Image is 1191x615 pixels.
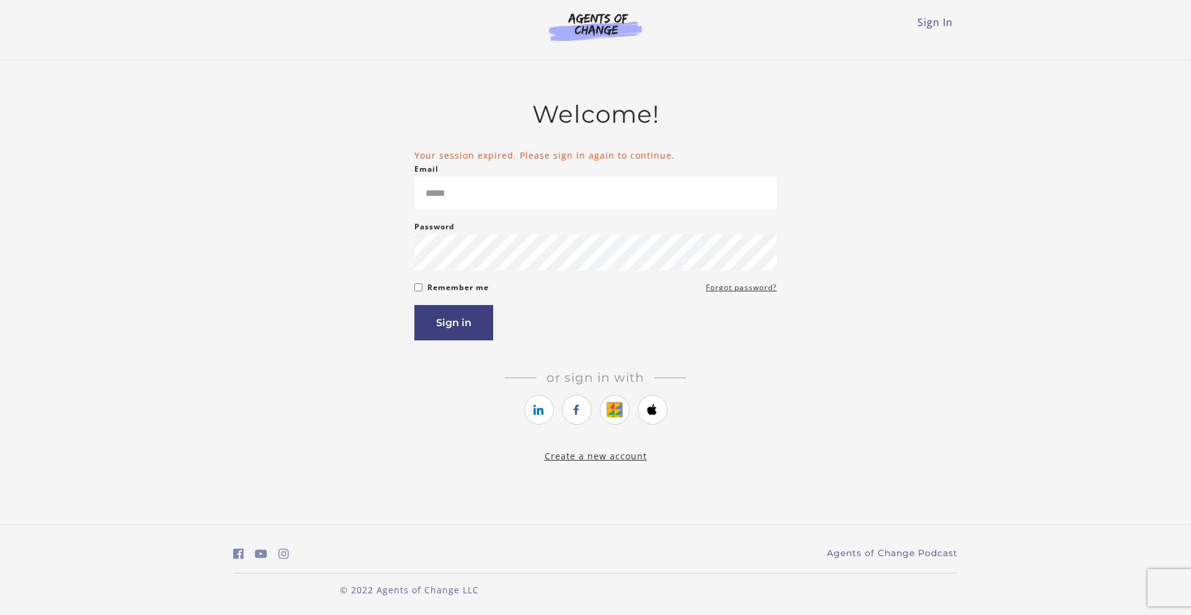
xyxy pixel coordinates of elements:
[427,280,489,295] label: Remember me
[827,547,958,560] a: Agents of Change Podcast
[414,219,455,234] label: Password
[562,395,592,425] a: https://courses.thinkific.com/users/auth/facebook?ss%5Breferral%5D=&ss%5Buser_return_to%5D=%2Fenr...
[524,395,554,425] a: https://courses.thinkific.com/users/auth/linkedin?ss%5Breferral%5D=&ss%5Buser_return_to%5D=%2Fenr...
[638,395,667,425] a: https://courses.thinkific.com/users/auth/apple?ss%5Breferral%5D=&ss%5Buser_return_to%5D=%2Fenroll...
[536,12,655,41] img: Agents of Change Logo
[255,545,267,563] a: https://www.youtube.com/c/AgentsofChangeTestPrepbyMeaganMitchell (Open in a new window)
[233,545,244,563] a: https://www.facebook.com/groups/aswbtestprep (Open in a new window)
[414,305,493,340] button: Sign in
[233,548,244,560] i: https://www.facebook.com/groups/aswbtestprep (Open in a new window)
[414,149,777,162] li: Your session expired. Please sign in again to continue.
[279,548,289,560] i: https://www.instagram.com/agentsofchangeprep/ (Open in a new window)
[414,100,777,129] h2: Welcome!
[279,545,289,563] a: https://www.instagram.com/agentsofchangeprep/ (Open in a new window)
[233,583,586,596] p: © 2022 Agents of Change LLC
[917,15,953,29] a: Sign In
[545,450,647,462] a: Create a new account
[537,370,654,385] span: Or sign in with
[600,395,630,425] a: https://courses.thinkific.com/users/auth/google?ss%5Breferral%5D=&ss%5Buser_return_to%5D=%2Fenrol...
[706,280,777,295] a: Forgot password?
[414,162,439,177] label: Email
[255,548,267,560] i: https://www.youtube.com/c/AgentsofChangeTestPrepbyMeaganMitchell (Open in a new window)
